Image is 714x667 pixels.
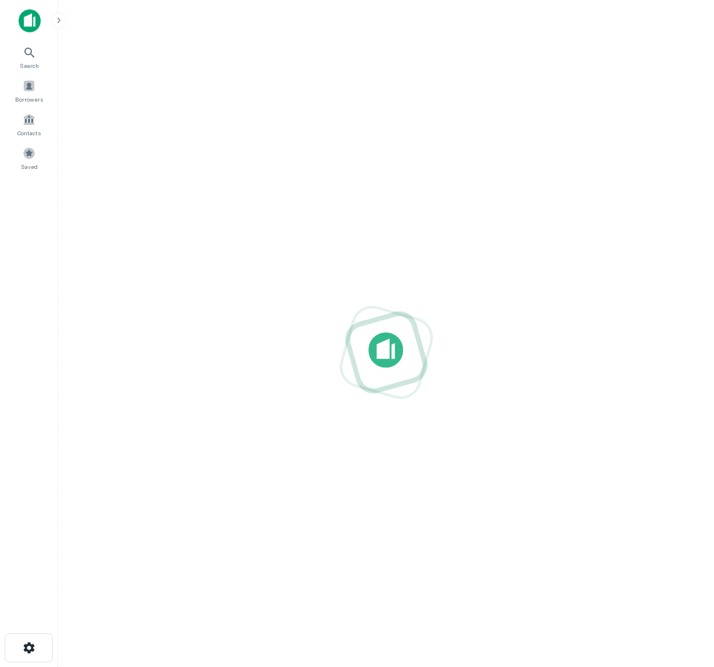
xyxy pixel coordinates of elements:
[3,75,55,106] a: Borrowers
[656,574,714,630] iframe: Chat Widget
[3,109,55,140] a: Contacts
[21,162,38,171] span: Saved
[19,9,41,33] img: capitalize-icon.png
[3,41,55,73] a: Search
[15,95,43,104] span: Borrowers
[3,142,55,174] a: Saved
[20,61,39,70] span: Search
[17,128,41,138] span: Contacts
